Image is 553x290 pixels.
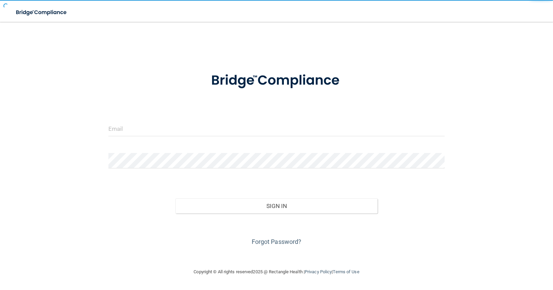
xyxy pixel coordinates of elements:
div: Copyright © All rights reserved 2025 @ Rectangle Health | | [152,261,401,283]
img: bridge_compliance_login_screen.278c3ca4.svg [10,5,73,19]
input: Email [108,121,445,136]
button: Sign In [175,198,377,213]
a: Privacy Policy [305,269,332,274]
img: bridge_compliance_login_screen.278c3ca4.svg [197,63,356,98]
a: Terms of Use [333,269,359,274]
a: Forgot Password? [252,238,302,245]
